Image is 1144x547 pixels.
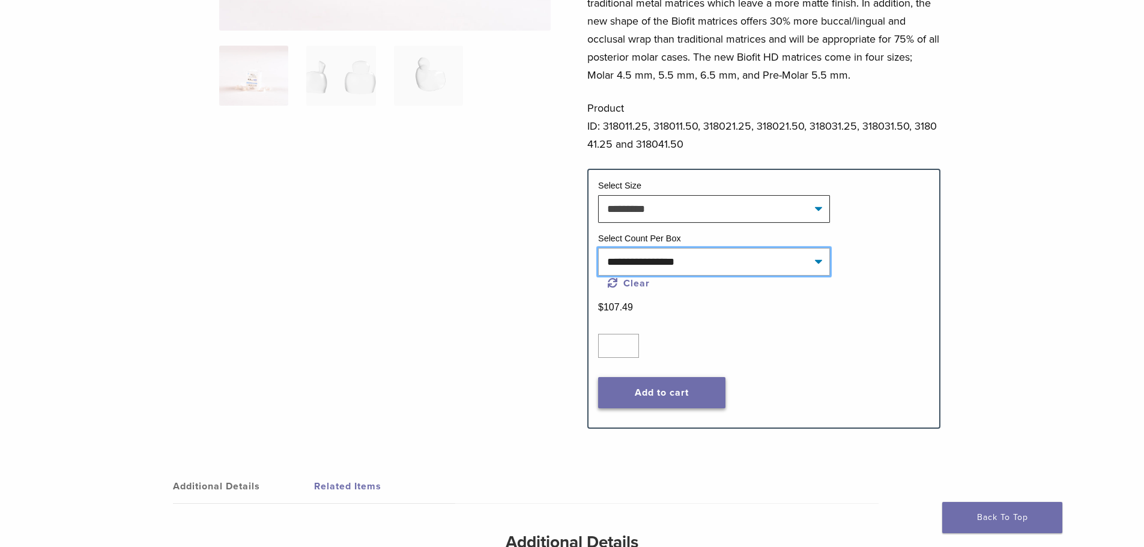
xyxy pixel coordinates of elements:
a: Clear [608,277,650,289]
span: $ [598,302,604,312]
a: Related Items [314,470,455,503]
label: Select Size [598,181,641,190]
img: Biofit HD Series - Image 2 [306,46,375,106]
img: Posterior-Biofit-HD-Series-Matrices-324x324.jpg [219,46,288,106]
button: Add to cart [598,377,725,408]
img: Biofit HD Series - Image 3 [394,46,463,106]
a: Additional Details [173,470,314,503]
label: Select Count Per Box [598,234,681,243]
p: Product ID: 318011.25, 318011.50, 318021.25, 318021.50, 318031.25, 318031.50, 318041.25 and 31804... [587,99,940,153]
bdi: 107.49 [598,302,633,312]
a: Back To Top [942,502,1062,533]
